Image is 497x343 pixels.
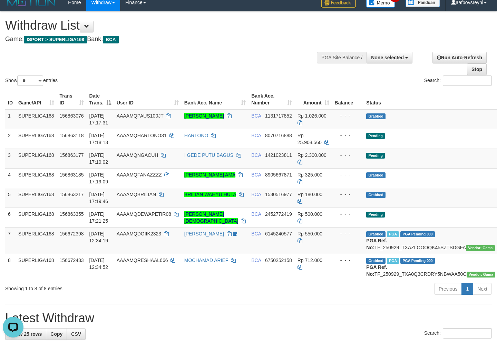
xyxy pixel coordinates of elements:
[265,113,292,119] span: Copy 1131717852 to clipboard
[117,192,156,197] span: AAAAMQBRILIAN
[251,152,261,158] span: BCA
[265,211,292,217] span: Copy 2452772419 to clipboard
[184,258,228,263] a: MOCHAMAD ARIEF
[366,212,385,218] span: Pending
[335,257,361,264] div: - - -
[5,149,16,168] td: 3
[16,254,57,280] td: SUPERLIGA168
[117,172,162,178] span: AAAAMQFANAZZZZ
[432,52,487,63] a: Run Auto-Refresh
[467,63,487,75] a: Stop
[89,258,108,270] span: [DATE] 12:34:52
[60,192,84,197] span: 156863217
[5,129,16,149] td: 2
[424,75,492,86] label: Search:
[5,188,16,208] td: 5
[335,230,361,237] div: - - -
[17,75,43,86] select: Showentries
[114,90,182,109] th: User ID: activate to sort column ascending
[5,208,16,227] td: 6
[251,113,261,119] span: BCA
[89,211,108,224] span: [DATE] 17:21:25
[89,133,108,145] span: [DATE] 17:18:13
[366,192,386,198] span: Grabbed
[184,192,236,197] a: BRILIAN WAHYU HUTA
[473,283,492,295] a: Next
[117,152,158,158] span: AAAAMQNGACUH
[5,254,16,280] td: 8
[387,258,399,264] span: Marked by aafsoycanthlai
[251,231,261,236] span: BCA
[16,109,57,129] td: SUPERLIGA168
[366,231,386,237] span: Grabbed
[71,331,81,337] span: CSV
[298,258,322,263] span: Rp 712.000
[434,283,462,295] a: Previous
[298,152,327,158] span: Rp 2.300.000
[5,109,16,129] td: 1
[89,152,108,165] span: [DATE] 17:19:02
[251,172,261,178] span: BCA
[400,231,435,237] span: PGA Pending
[387,231,399,237] span: Marked by aafsoycanthlai
[298,192,322,197] span: Rp 180.000
[366,113,386,119] span: Grabbed
[60,231,84,236] span: 156672398
[298,172,322,178] span: Rp 325.000
[366,264,387,277] b: PGA Ref. No:
[3,3,23,23] button: Open LiveChat chat widget
[443,328,492,339] input: Search:
[184,152,233,158] a: I GEDE PUTU BAGUS
[117,113,164,119] span: AAAAMQPAUS100JT
[5,227,16,254] td: 7
[251,258,261,263] span: BCA
[117,211,171,217] span: AAAAMQDEWAPETIR08
[67,328,86,340] a: CSV
[366,258,386,264] span: Grabbed
[443,75,492,86] input: Search:
[117,258,168,263] span: AAAAMQRESHAAL666
[265,172,292,178] span: Copy 8905667871 to clipboard
[5,36,324,43] h4: Game: Bank:
[182,90,248,109] th: Bank Acc. Name: activate to sort column ascending
[50,331,62,337] span: Copy
[16,90,57,109] th: Game/API: activate to sort column ascending
[265,152,292,158] span: Copy 1421023811 to clipboard
[335,171,361,178] div: - - -
[371,55,404,60] span: None selected
[5,282,202,292] div: Showing 1 to 8 of 8 entries
[89,113,108,125] span: [DATE] 17:17:31
[16,208,57,227] td: SUPERLIGA168
[366,172,386,178] span: Grabbed
[5,168,16,188] td: 4
[400,258,435,264] span: PGA Pending
[332,90,364,109] th: Balance
[16,227,57,254] td: SUPERLIGA168
[60,172,84,178] span: 156863185
[251,211,261,217] span: BCA
[16,129,57,149] td: SUPERLIGA168
[5,75,58,86] label: Show entries
[366,133,385,139] span: Pending
[5,90,16,109] th: ID
[89,172,108,184] span: [DATE] 17:19:09
[295,90,332,109] th: Amount: activate to sort column ascending
[184,231,224,236] a: [PERSON_NAME]
[117,133,167,138] span: AAAAMQHARTONO31
[461,283,473,295] a: 1
[89,192,108,204] span: [DATE] 17:19:46
[467,272,496,278] span: Vendor URL: https://trx31.1velocity.biz
[16,149,57,168] td: SUPERLIGA168
[367,52,412,63] button: None selected
[5,311,492,325] h1: Latest Withdraw
[265,133,292,138] span: Copy 8070716888 to clipboard
[424,328,492,339] label: Search:
[466,245,495,251] span: Vendor URL: https://trx31.1velocity.biz
[60,152,84,158] span: 156863177
[335,132,361,139] div: - - -
[16,168,57,188] td: SUPERLIGA168
[103,36,118,43] span: BCA
[5,19,324,32] h1: Withdraw List
[60,258,84,263] span: 156672433
[60,133,84,138] span: 156863118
